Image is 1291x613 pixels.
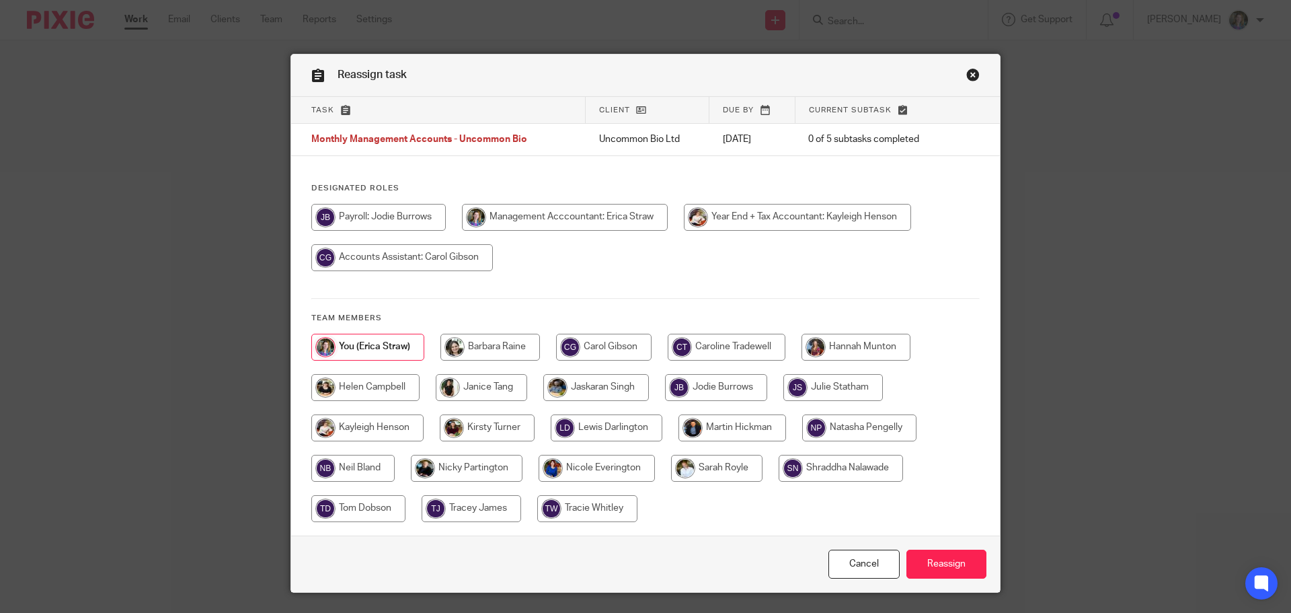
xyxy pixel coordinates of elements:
span: Reassign task [338,69,407,80]
span: Task [311,106,334,114]
p: [DATE] [723,133,782,146]
td: 0 of 5 subtasks completed [795,124,953,156]
h4: Team members [311,313,980,324]
span: Monthly Management Accounts - Uncommon Bio [311,135,527,145]
h4: Designated Roles [311,183,980,194]
span: Due by [723,106,754,114]
span: Current subtask [809,106,892,114]
a: Close this dialog window [828,550,900,579]
a: Close this dialog window [966,68,980,86]
p: Uncommon Bio Ltd [599,133,696,146]
span: Client [599,106,630,114]
input: Reassign [906,550,986,579]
